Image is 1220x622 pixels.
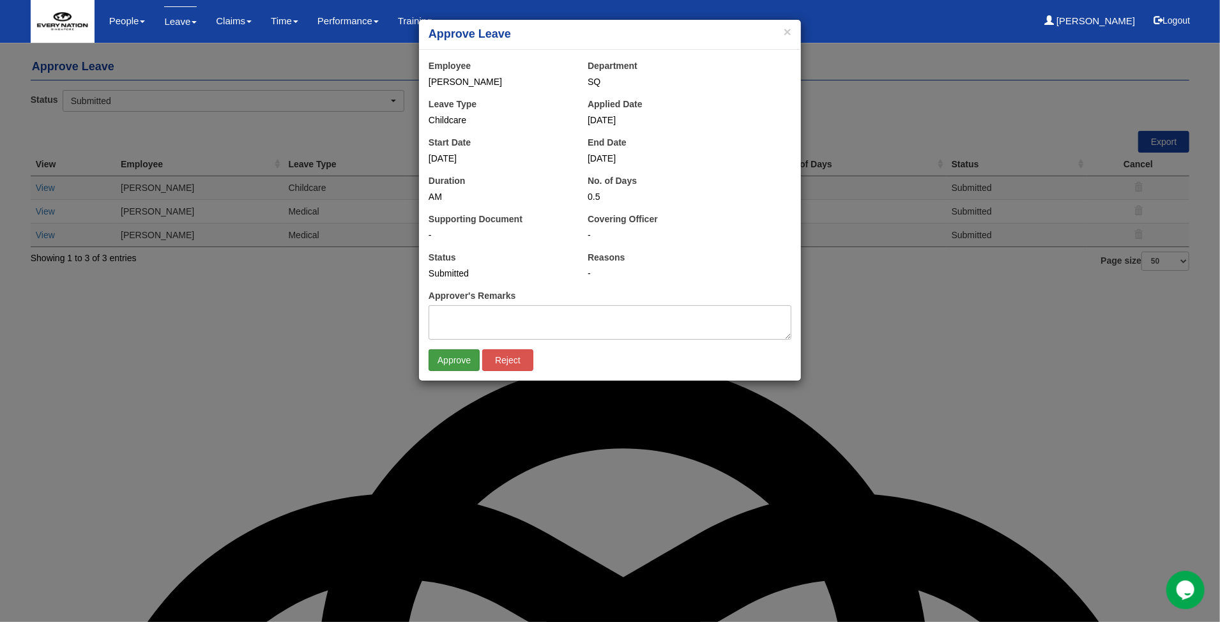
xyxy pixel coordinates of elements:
[588,251,625,264] label: Reasons
[429,267,568,280] div: Submitted
[429,229,568,241] div: -
[429,27,511,40] b: Approve Leave
[429,251,456,264] label: Status
[588,213,658,225] label: Covering Officer
[784,25,791,38] button: ×
[1166,571,1207,609] iframe: chat widget
[588,98,643,110] label: Applied Date
[429,98,477,110] label: Leave Type
[429,114,568,126] div: Childcare
[482,349,533,371] input: Reject
[588,267,791,280] div: -
[429,213,522,225] label: Supporting Document
[429,190,568,203] div: AM
[588,174,637,187] label: No. of Days
[429,59,471,72] label: Employee
[588,190,728,203] div: 0.5
[588,229,791,241] div: -
[588,136,627,149] label: End Date
[588,152,728,165] div: [DATE]
[588,59,637,72] label: Department
[429,349,480,371] input: Approve
[429,174,466,187] label: Duration
[588,114,728,126] div: [DATE]
[429,75,568,88] div: [PERSON_NAME]
[588,75,791,88] div: SQ
[429,136,471,149] label: Start Date
[429,152,568,165] div: [DATE]
[429,289,515,302] label: Approver's Remarks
